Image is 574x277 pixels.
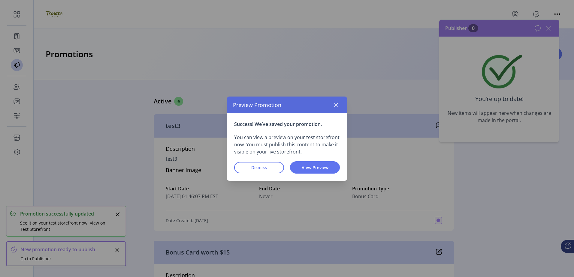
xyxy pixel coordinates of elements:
[298,164,332,171] span: View Preview
[234,134,340,155] p: You can view a preview on your test storefront now. You must publish this content to make it visi...
[290,161,340,174] button: View Preview
[234,121,340,128] p: Success! We’ve saved your promotion.
[234,162,284,173] button: Dismiss
[233,101,281,109] span: Preview Promotion
[242,164,276,171] span: Dismiss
